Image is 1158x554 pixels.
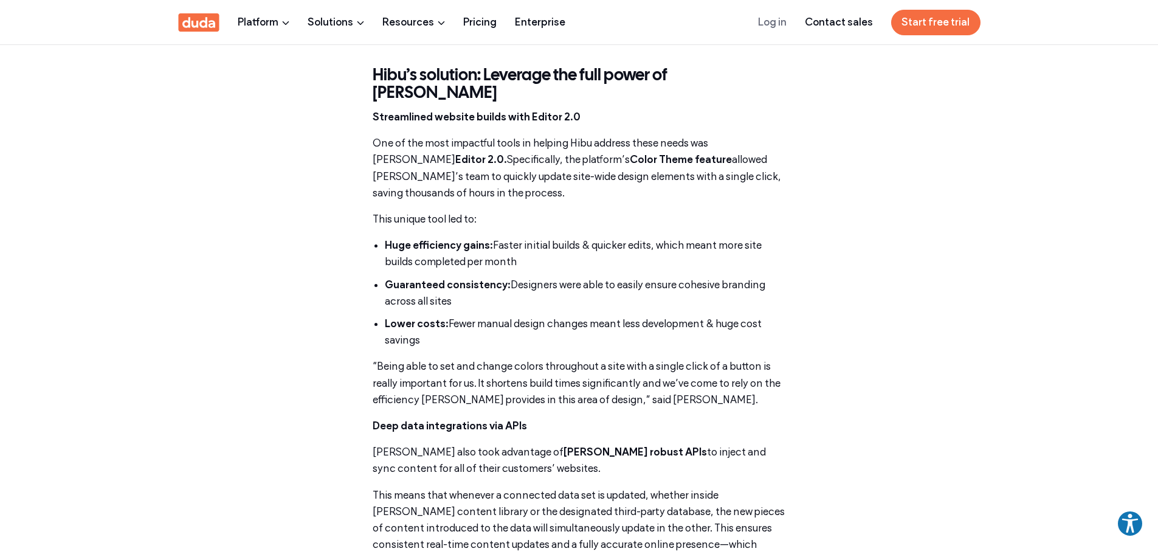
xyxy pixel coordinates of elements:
strong: Guaranteed consistency: [385,279,511,291]
aside: Accessibility Help Desk [1117,510,1143,539]
button: Explore your accessibility options [1117,510,1143,537]
strong: Editor 2.0. [455,153,507,165]
a: Start free trial [891,10,981,35]
li: Fewer manual design changes meant less development & huge cost savings [385,316,786,348]
strong: Color Theme feature [630,153,732,165]
h3: Hibu’s solution: Leverage the full power of [PERSON_NAME] [373,67,786,103]
p: “Being able to set and change colors throughout a site with a single click of a button is really ... [373,358,786,408]
p: One of the most impactful tools in helping Hibu address these needs was [PERSON_NAME] Specificall... [373,135,786,201]
li: Faster initial builds & quicker edits, which meant more site builds completed per month [385,237,786,270]
strong: [PERSON_NAME] robust APIs [563,446,707,458]
p: This unique tool led to: [373,211,786,227]
li: Designers were able to easily ensure cohesive branding across all sites [385,277,786,310]
strong: Lower costs: [385,317,449,330]
strong: Deep data integrations via APIs [373,420,527,432]
strong: Streamlined website builds with Editor 2.0 [373,111,581,123]
p: [PERSON_NAME] also took advantage of to inject and sync content for all of their customers’ websi... [373,444,786,477]
strong: Huge efficiency gains: [385,239,493,251]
